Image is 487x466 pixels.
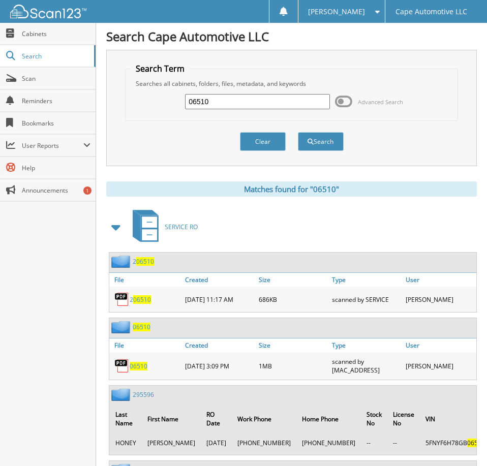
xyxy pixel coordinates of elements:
span: 06510 [133,295,151,304]
a: 206510 [133,257,154,266]
div: 1 [83,187,92,195]
div: Matches found for "06510" [106,181,477,197]
th: RO Date [201,404,231,433]
a: Created [182,338,256,352]
a: 206510 [130,295,151,304]
a: Type [329,338,403,352]
div: [DATE] 11:17 AM [182,289,256,309]
a: 295596 [133,390,154,399]
a: File [109,273,182,287]
img: folder2.png [111,321,133,333]
span: 06510 [136,257,154,266]
th: Work Phone [232,404,296,433]
a: Size [256,273,329,287]
div: [PERSON_NAME] [403,289,476,309]
td: [DATE] [201,434,231,451]
span: [PERSON_NAME] [308,9,365,15]
td: [PHONE_NUMBER] [297,434,360,451]
th: Stock No [361,404,387,433]
img: scan123-logo-white.svg [10,5,86,18]
td: [PERSON_NAME] [142,434,200,451]
a: Created [182,273,256,287]
a: Size [256,338,329,352]
iframe: Chat Widget [436,417,487,466]
td: -- [388,434,419,451]
a: 06510 [130,362,147,370]
span: Search [22,52,89,60]
th: License No [388,404,419,433]
div: scanned by SERVICE [329,289,403,309]
img: PDF.png [114,358,130,374]
a: User [403,273,476,287]
span: Cape Automotive LLC [395,9,467,15]
span: Scan [22,74,90,83]
span: Cabinets [22,29,90,38]
div: scanned by [MAC_ADDRESS] [329,355,403,377]
span: Bookmarks [22,119,90,128]
button: Search [298,132,344,151]
img: folder2.png [111,388,133,401]
span: Help [22,164,90,172]
div: 686KB [256,289,329,309]
th: Home Phone [297,404,360,433]
a: Type [329,273,403,287]
img: folder2.png [111,255,133,268]
a: SERVICE RO [127,207,198,247]
span: SERVICE RO [165,223,198,231]
span: User Reports [22,141,83,150]
span: Advanced Search [358,98,403,106]
td: [PHONE_NUMBER] [232,434,296,451]
div: 1MB [256,355,329,377]
td: HONEY [110,434,141,451]
legend: Search Term [131,63,190,74]
span: Reminders [22,97,90,105]
div: [DATE] 3:09 PM [182,355,256,377]
th: First Name [142,404,200,433]
a: 06510 [133,323,150,331]
a: File [109,338,182,352]
button: Clear [240,132,286,151]
div: Searches all cabinets, folders, files, metadata, and keywords [131,79,452,88]
div: [PERSON_NAME] [403,355,476,377]
img: PDF.png [114,292,130,307]
span: Announcements [22,186,90,195]
h1: Search Cape Automotive LLC [106,28,477,45]
a: User [403,338,476,352]
td: -- [361,434,387,451]
th: Last Name [110,404,141,433]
